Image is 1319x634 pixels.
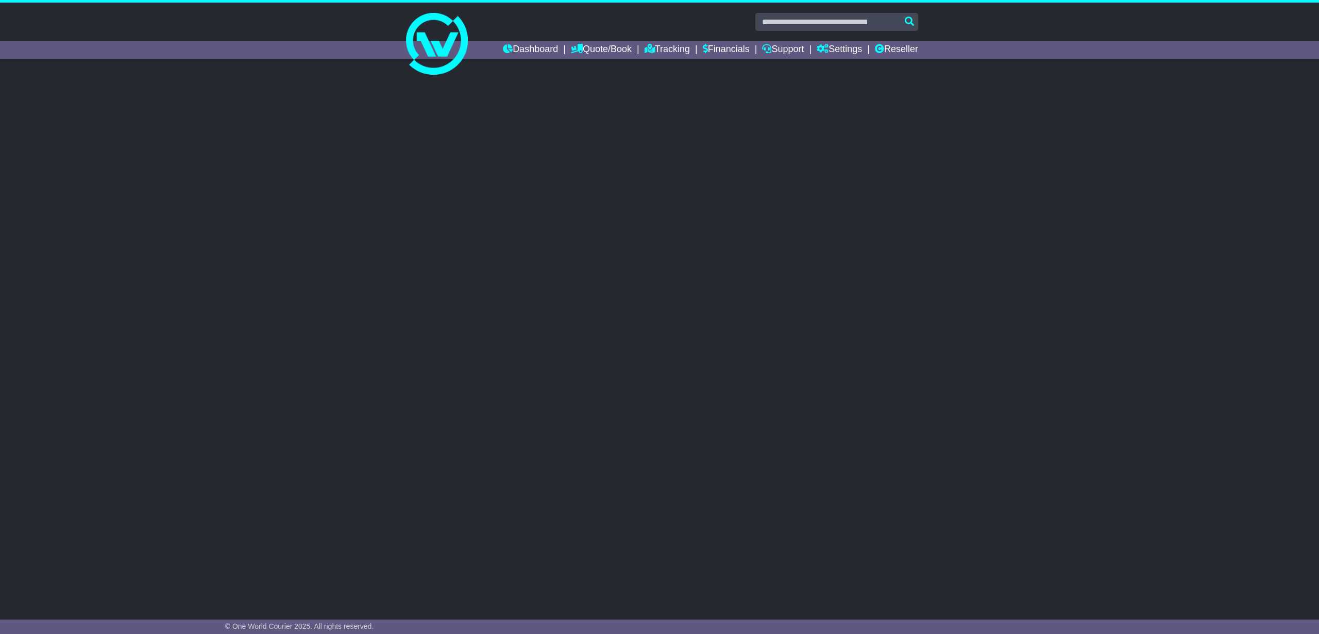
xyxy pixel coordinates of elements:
a: Settings [817,41,862,59]
a: Quote/Book [571,41,632,59]
a: Dashboard [503,41,558,59]
a: Financials [703,41,750,59]
span: © One World Courier 2025. All rights reserved. [225,622,374,630]
a: Reseller [875,41,918,59]
a: Support [762,41,804,59]
a: Tracking [645,41,690,59]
